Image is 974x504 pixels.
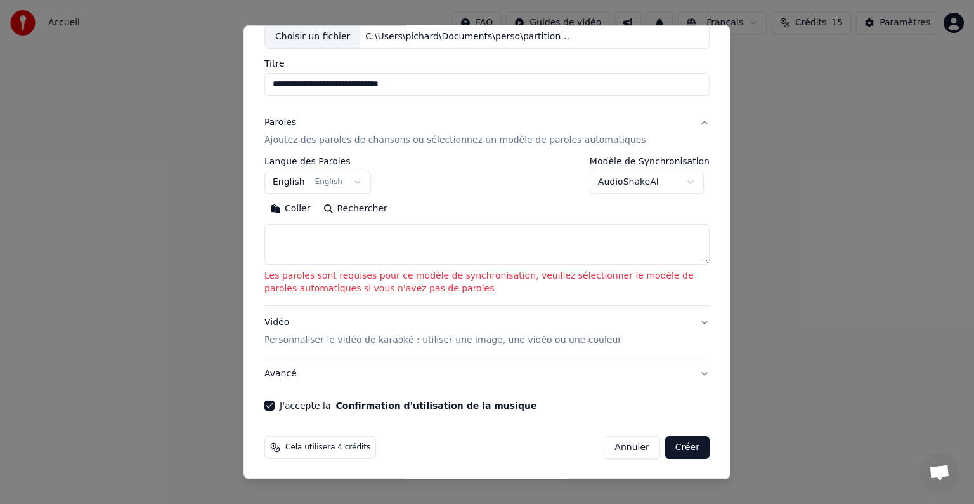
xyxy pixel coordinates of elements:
[264,334,621,347] p: Personnaliser le vidéo de karaoké : utiliser une image, une vidéo ou une couleur
[264,157,710,305] div: ParolesAjoutez des paroles de chansons ou sélectionnez un modèle de paroles automatiques
[264,116,296,129] div: Paroles
[280,401,536,410] label: J'accepte la
[265,25,360,48] div: Choisir un fichier
[335,401,536,410] button: J'accepte la
[317,199,394,219] button: Rechercher
[264,59,710,68] label: Titre
[604,436,659,459] button: Annuler
[665,436,710,459] button: Créer
[264,157,371,166] label: Langue des Paroles
[264,199,317,219] button: Coller
[285,442,370,453] span: Cela utilisera 4 crédits
[360,30,576,43] div: C:\Users\pichard\Documents\perso\partitions\Annivesraire [PERSON_NAME]\[PERSON_NAME] - Petit kara...
[264,270,710,295] p: Les paroles sont requises pour ce modèle de synchronisation, veuillez sélectionner le modèle de p...
[264,316,621,347] div: Vidéo
[264,357,710,390] button: Avancé
[264,134,646,147] p: Ajoutez des paroles de chansons ou sélectionnez un modèle de paroles automatiques
[264,306,710,357] button: VidéoPersonnaliser le vidéo de karaoké : utiliser une image, une vidéo ou une couleur
[590,157,710,166] label: Modèle de Synchronisation
[264,106,710,157] button: ParolesAjoutez des paroles de chansons ou sélectionnez un modèle de paroles automatiques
